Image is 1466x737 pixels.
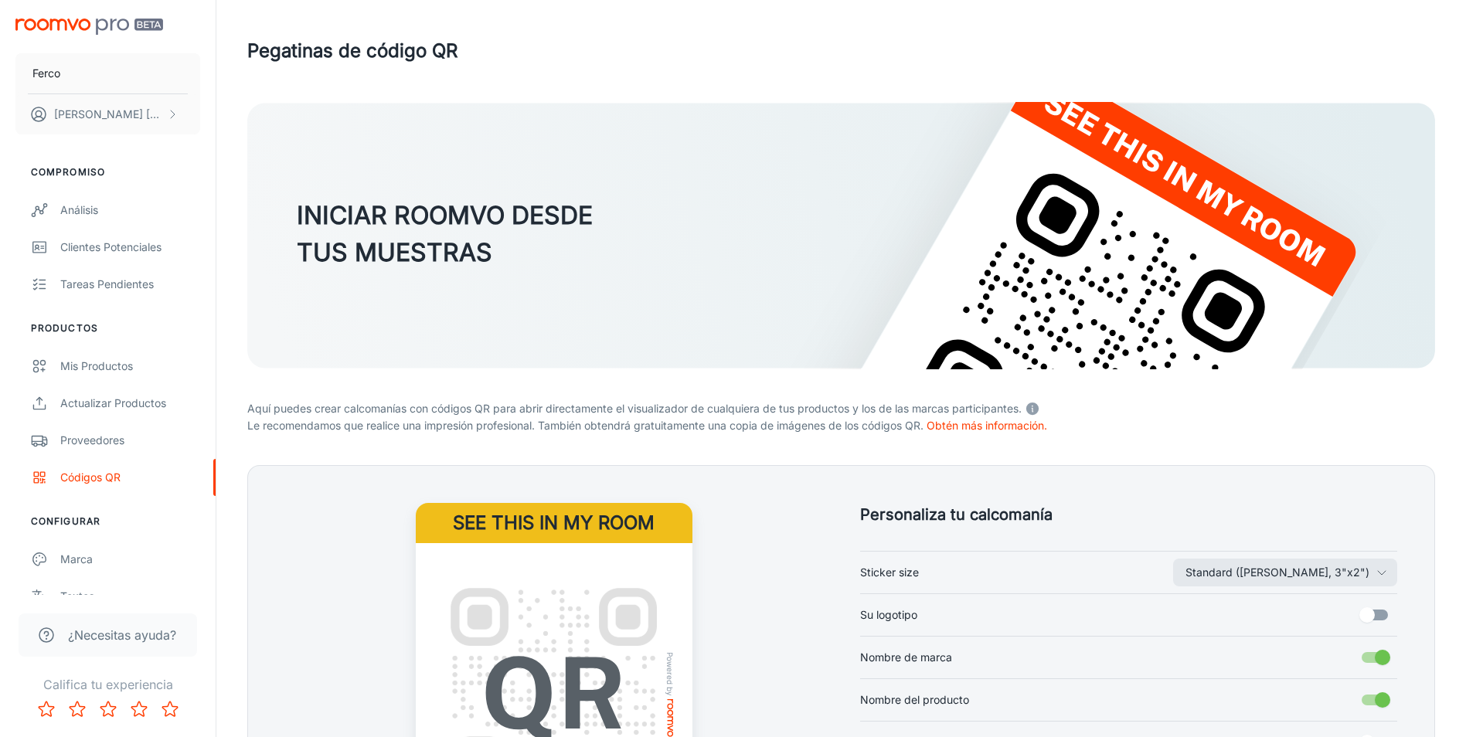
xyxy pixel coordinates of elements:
[54,106,163,123] p: [PERSON_NAME] [PERSON_NAME]
[297,197,593,271] h3: INICIAR ROOMVO DESDE TUS MUESTRAS
[416,503,692,543] h4: See this in my room
[15,53,200,93] button: Ferco
[32,65,60,82] p: Ferco
[60,469,200,486] div: Códigos QR
[1173,559,1397,586] button: Sticker size
[247,397,1435,417] p: Aquí puedes crear calcomanías con códigos QR para abrir directamente el visualizador de cualquier...
[60,276,200,293] div: Tareas pendientes
[247,37,457,65] h1: Pegatinas de código QR
[68,626,176,644] span: ¿Necesitas ayuda?
[667,698,673,736] img: roomvo
[860,649,952,666] span: Nombre de marca
[662,651,678,695] span: Powered by
[155,694,185,725] button: Rate 5 star
[60,588,200,605] div: Textos
[60,358,200,375] div: Mis productos
[860,606,917,623] span: Su logotipo
[60,551,200,568] div: Marca
[60,239,200,256] div: Clientes potenciales
[860,564,919,581] span: Sticker size
[15,19,163,35] img: Roomvo PRO Beta
[247,417,1435,434] p: Le recomendamos que realice una impresión profesional. También obtendrá gratuitamente una copia d...
[860,503,1398,526] h5: Personaliza tu calcomanía
[15,94,200,134] button: [PERSON_NAME] [PERSON_NAME]
[93,694,124,725] button: Rate 3 star
[860,691,969,708] span: Nombre del producto
[12,675,203,694] p: Califica tu experiencia
[31,694,62,725] button: Rate 1 star
[124,694,155,725] button: Rate 4 star
[60,432,200,449] div: Proveedores
[927,419,1047,432] a: Obtén más información.
[60,395,200,412] div: Actualizar productos
[60,202,200,219] div: Análisis
[62,694,93,725] button: Rate 2 star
